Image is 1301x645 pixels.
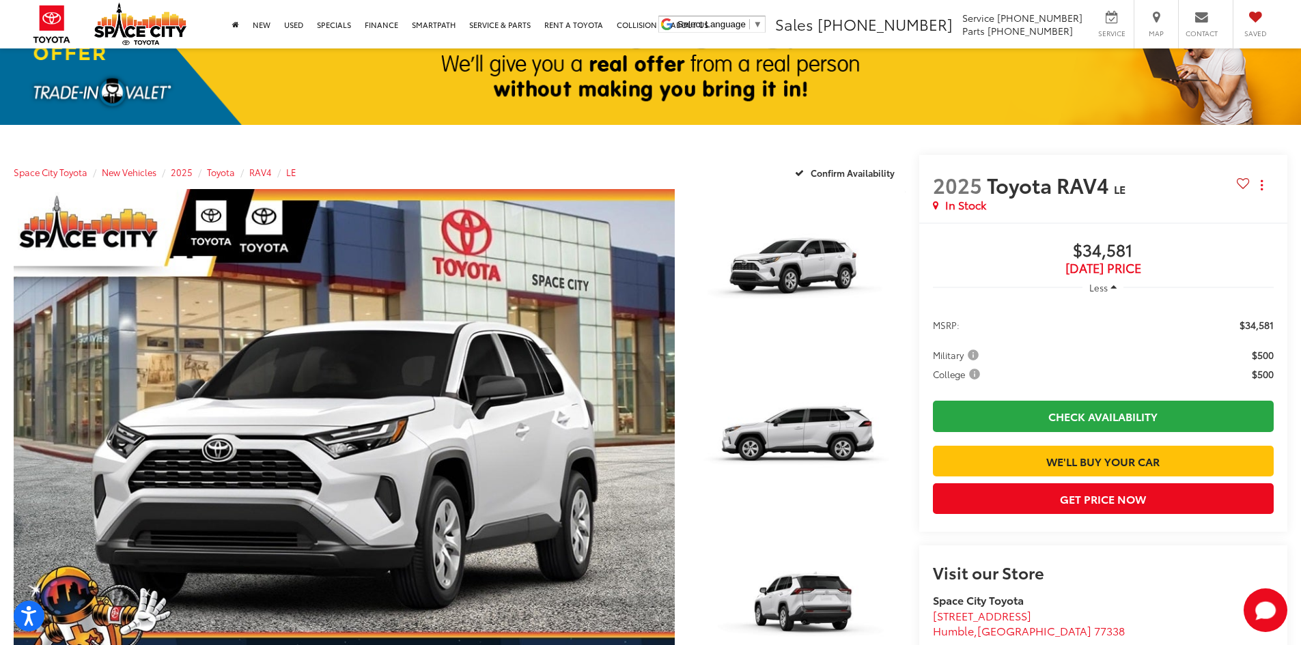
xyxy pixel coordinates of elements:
[14,166,87,178] a: Space City Toyota
[690,358,906,520] a: Expand Photo 2
[690,189,906,351] a: Expand Photo 1
[207,166,235,178] a: Toyota
[1244,588,1287,632] svg: Start Chat
[1094,622,1125,638] span: 77338
[1089,281,1108,293] span: Less
[933,622,974,638] span: Humble
[687,357,907,521] img: 2025 Toyota RAV4 LE
[1261,180,1263,190] span: dropdown dots
[1141,29,1171,38] span: Map
[933,318,960,332] span: MSRP:
[933,622,1125,638] span: ,
[1096,29,1127,38] span: Service
[286,166,296,178] a: LE
[997,11,1082,25] span: [PHONE_NUMBER]
[677,19,762,29] a: Select Language​
[1252,348,1274,362] span: $500
[962,24,985,38] span: Parts
[677,19,746,29] span: Select Language
[933,261,1274,275] span: [DATE] Price
[933,563,1274,581] h2: Visit our Store
[749,19,750,29] span: ​
[787,160,906,184] button: Confirm Availability
[933,401,1274,431] a: Check Availability
[775,13,813,35] span: Sales
[1244,588,1287,632] button: Toggle Chat Window
[933,367,983,381] span: College
[1250,173,1274,197] button: Actions
[933,241,1274,261] span: $34,581
[1114,181,1125,197] span: LE
[962,11,994,25] span: Service
[933,348,981,362] span: Military
[933,170,982,199] span: 2025
[687,188,907,352] img: 2025 Toyota RAV4 LE
[817,13,953,35] span: [PHONE_NUMBER]
[1252,367,1274,381] span: $500
[1240,29,1270,38] span: Saved
[1082,275,1123,300] button: Less
[811,167,895,179] span: Confirm Availability
[933,446,1274,476] a: We'll Buy Your Car
[945,197,986,213] span: In Stock
[933,607,1031,623] span: [STREET_ADDRESS]
[988,24,1073,38] span: [PHONE_NUMBER]
[753,19,762,29] span: ▼
[933,607,1125,639] a: [STREET_ADDRESS] Humble,[GEOGRAPHIC_DATA] 77338
[102,166,156,178] a: New Vehicles
[933,348,983,362] button: Military
[933,483,1274,514] button: Get Price Now
[171,166,193,178] a: 2025
[987,170,1114,199] span: Toyota RAV4
[1240,318,1274,332] span: $34,581
[249,166,272,178] a: RAV4
[94,3,186,45] img: Space City Toyota
[977,622,1091,638] span: [GEOGRAPHIC_DATA]
[1186,29,1218,38] span: Contact
[933,592,1024,607] strong: Space City Toyota
[933,367,985,381] button: College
